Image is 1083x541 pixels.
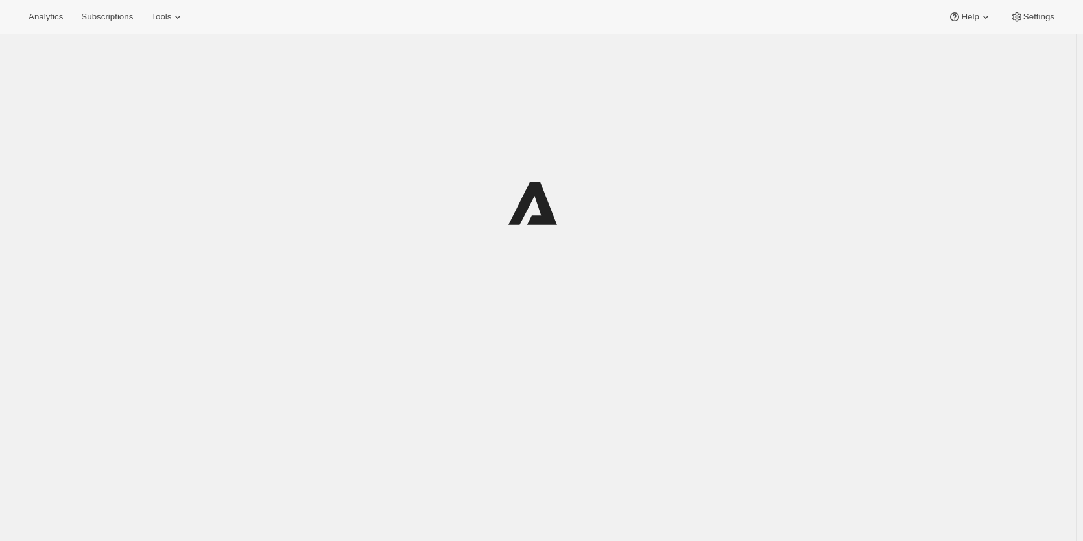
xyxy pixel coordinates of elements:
span: Settings [1023,12,1054,22]
button: Tools [143,8,192,26]
button: Help [940,8,999,26]
span: Tools [151,12,171,22]
span: Analytics [29,12,63,22]
button: Subscriptions [73,8,141,26]
button: Settings [1003,8,1062,26]
button: Analytics [21,8,71,26]
span: Subscriptions [81,12,133,22]
span: Help [961,12,979,22]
